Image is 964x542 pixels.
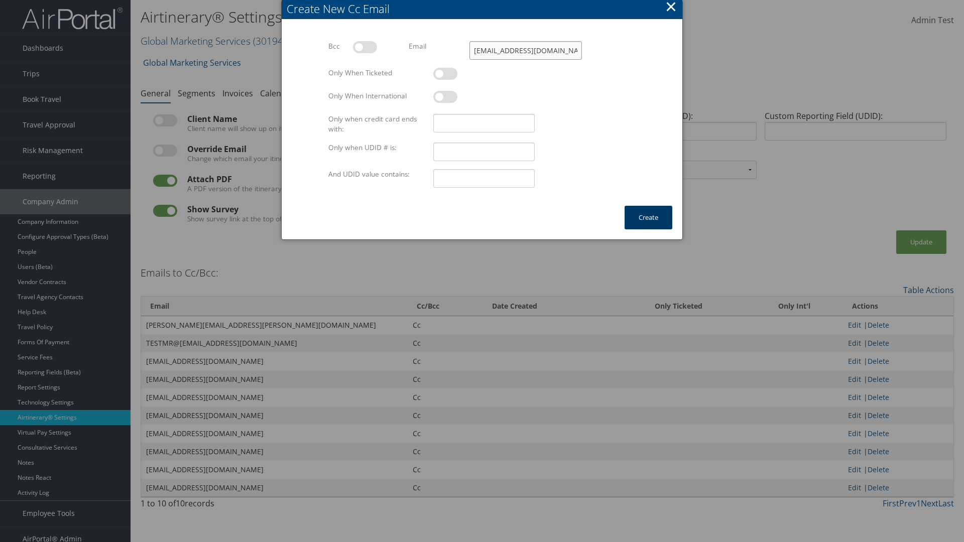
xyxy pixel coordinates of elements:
[405,41,465,51] label: Email
[324,114,429,134] label: Only when credit card ends with:
[324,68,429,78] label: Only When Ticketed
[287,1,682,17] div: Create New Cc Email
[324,169,429,179] label: And UDID value contains:
[625,206,672,229] button: Create
[324,143,429,153] label: Only when UDID # is:
[324,91,429,101] label: Only When International
[324,41,349,51] label: Bcc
